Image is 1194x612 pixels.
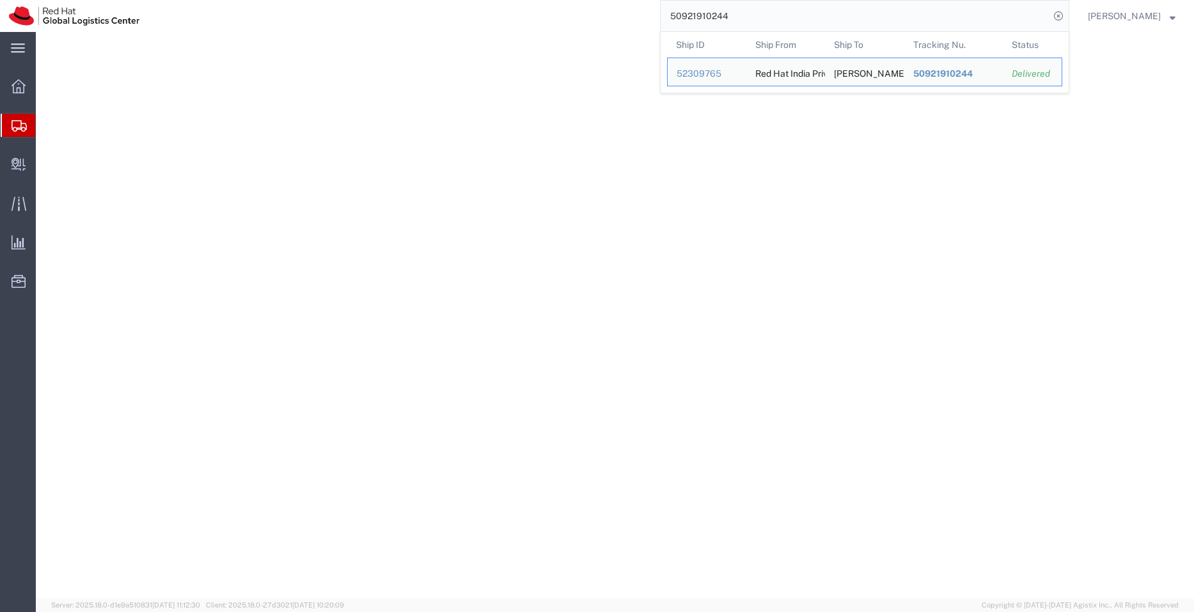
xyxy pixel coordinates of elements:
[1003,32,1062,58] th: Status
[51,601,200,609] span: Server: 2025.18.0-d1e9a510831
[834,58,895,86] div: Ankur Singh
[206,601,344,609] span: Client: 2025.18.0-27d3021
[1087,8,1176,24] button: [PERSON_NAME]
[667,32,1069,93] table: Search Results
[661,1,1049,31] input: Search for shipment number, reference number
[1012,67,1053,81] div: Delivered
[667,32,746,58] th: Ship ID
[152,601,200,609] span: [DATE] 11:12:30
[746,32,826,58] th: Ship From
[825,32,904,58] th: Ship To
[36,32,1194,599] iframe: FS Legacy Container
[9,6,139,26] img: logo
[913,68,973,79] span: 50921910244
[1088,9,1161,23] span: Pallav Sen Gupta
[913,67,994,81] div: 50921910244
[755,58,817,86] div: Red Hat India Private Limited
[904,32,1003,58] th: Tracking Nu.
[982,600,1179,611] span: Copyright © [DATE]-[DATE] Agistix Inc., All Rights Reserved
[292,601,344,609] span: [DATE] 10:20:09
[677,67,737,81] div: 52309765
